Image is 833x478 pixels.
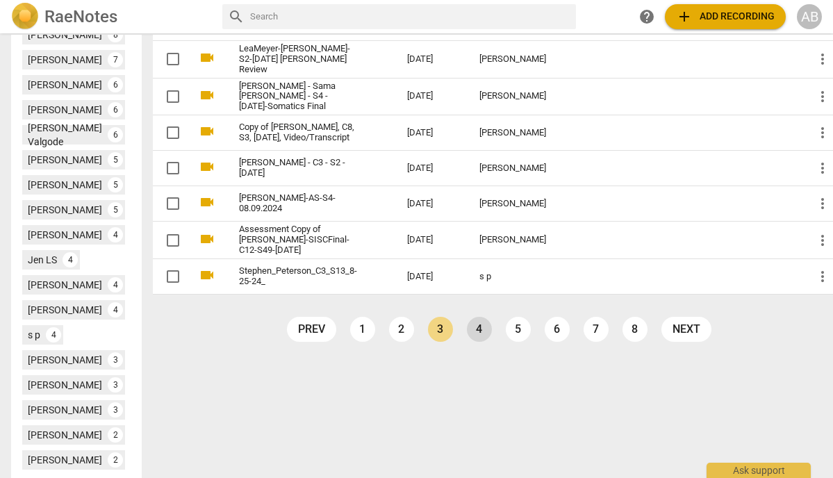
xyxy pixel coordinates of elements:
div: [PERSON_NAME] [479,235,546,245]
td: [DATE] [396,40,468,78]
td: [DATE] [396,186,468,222]
span: videocam [199,49,215,66]
a: Assessment Copy of [PERSON_NAME]-SISCFinal-C12-S49-[DATE] [239,224,357,256]
a: LeaMeyer-[PERSON_NAME]-S2-[DATE] [PERSON_NAME] Review [239,44,357,75]
span: videocam [199,267,215,283]
div: [PERSON_NAME] [479,163,546,174]
a: Page 6 [545,317,570,342]
div: [PERSON_NAME] [28,453,102,467]
a: Page 2 [389,317,414,342]
div: 6 [108,77,123,92]
span: search [228,8,245,25]
span: more_vert [814,160,831,176]
div: 4 [63,252,78,267]
td: [DATE] [396,259,468,295]
a: LogoRaeNotes [11,3,211,31]
span: add [676,8,693,25]
div: [PERSON_NAME] [479,54,546,65]
div: 3 [108,402,123,418]
a: Page 3 is your current page [428,317,453,342]
td: [DATE] [396,78,468,115]
a: Copy of [PERSON_NAME], C8, S3, [DATE], Video/Transcript [239,122,357,143]
a: next [661,317,711,342]
div: [PERSON_NAME] [28,153,102,167]
div: [PERSON_NAME] [479,128,546,138]
div: [PERSON_NAME] [28,378,102,392]
h2: RaeNotes [44,7,117,26]
div: 7 [108,52,123,67]
span: videocam [199,87,215,104]
span: Add recording [676,8,775,25]
a: [PERSON_NAME] - C3 - S2 - [DATE] [239,158,357,179]
td: [DATE] [396,151,468,186]
a: Page 7 [584,317,609,342]
div: [PERSON_NAME] [28,228,102,242]
div: [PERSON_NAME] [28,203,102,217]
div: [PERSON_NAME] [28,403,102,417]
div: Ask support [707,463,811,478]
span: help [638,8,655,25]
a: Page 5 [506,317,531,342]
div: 3 [108,377,123,393]
a: Page 1 [350,317,375,342]
input: Search [250,6,570,28]
div: 8 [108,27,123,42]
img: Logo [11,3,39,31]
div: 4 [46,327,61,343]
a: prev [287,317,336,342]
div: 4 [108,277,123,292]
div: [PERSON_NAME] [28,353,102,367]
div: 6 [108,102,123,117]
div: [PERSON_NAME] [479,199,546,209]
div: [PERSON_NAME] [479,91,546,101]
a: Help [634,4,659,29]
div: [PERSON_NAME] [28,28,102,42]
span: videocam [199,158,215,175]
span: more_vert [814,195,831,212]
div: 5 [108,177,123,192]
div: [PERSON_NAME] [28,103,102,117]
div: 2 [108,452,123,468]
div: [PERSON_NAME] [28,303,102,317]
div: 3 [108,352,123,368]
div: s p [479,272,546,282]
div: [PERSON_NAME] [28,53,102,67]
a: [PERSON_NAME] - Sama [PERSON_NAME] - S4 - [DATE]-Somatics Final [239,81,357,113]
a: Stephen_Peterson_C3_S13_8-25-24_ [239,266,357,287]
div: [PERSON_NAME] [28,278,102,292]
td: [DATE] [396,222,468,259]
span: videocam [199,231,215,247]
span: videocam [199,123,215,140]
div: s p [28,328,40,342]
span: more_vert [814,88,831,105]
div: 4 [108,227,123,242]
span: more_vert [814,124,831,141]
a: Page 8 [622,317,648,342]
button: Upload [665,4,786,29]
a: [PERSON_NAME]-AS-S4-08.09.2024 [239,193,357,214]
div: [PERSON_NAME] [28,178,102,192]
span: more_vert [814,268,831,285]
span: more_vert [814,51,831,67]
span: more_vert [814,232,831,249]
div: 2 [108,427,123,443]
div: 5 [108,152,123,167]
span: videocam [199,194,215,211]
a: Page 4 [467,317,492,342]
div: 5 [108,202,123,217]
div: 6 [108,127,123,142]
div: [PERSON_NAME] Valgode [28,121,102,149]
div: [PERSON_NAME] [28,428,102,442]
div: [PERSON_NAME] [28,78,102,92]
td: [DATE] [396,115,468,151]
button: AB [797,4,822,29]
div: Jen LS [28,253,57,267]
div: 4 [108,302,123,318]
